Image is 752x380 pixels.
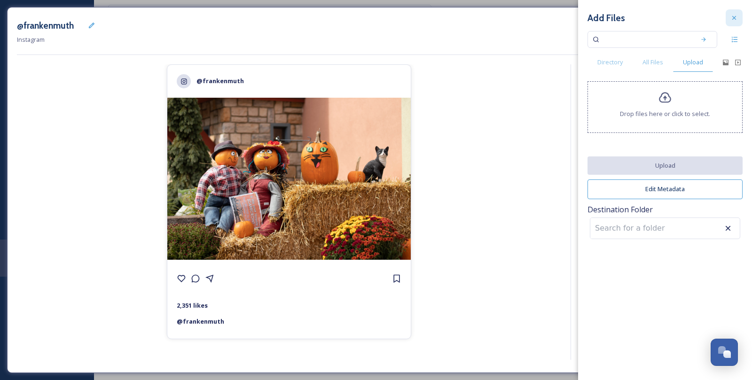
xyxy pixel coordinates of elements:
strong: @ frankenmuth [177,317,224,326]
span: Directory [597,58,623,67]
strong: @frankenmuth [196,77,244,85]
button: Open Chat [711,339,738,366]
strong: 2,351 likes [177,301,208,310]
input: Search for a folder [590,218,694,239]
button: Edit Metadata [587,179,743,199]
span: Upload [683,58,703,67]
span: Instagram [17,35,45,44]
span: Destination Folder [587,204,743,215]
button: Upload [587,156,743,175]
span: All Files [642,58,663,67]
span: Drop files here or click to select. [620,109,710,118]
img: IMG_5998.jpg [167,98,411,260]
h3: @frankenmuth [17,19,74,32]
h3: Add Files [587,11,625,25]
